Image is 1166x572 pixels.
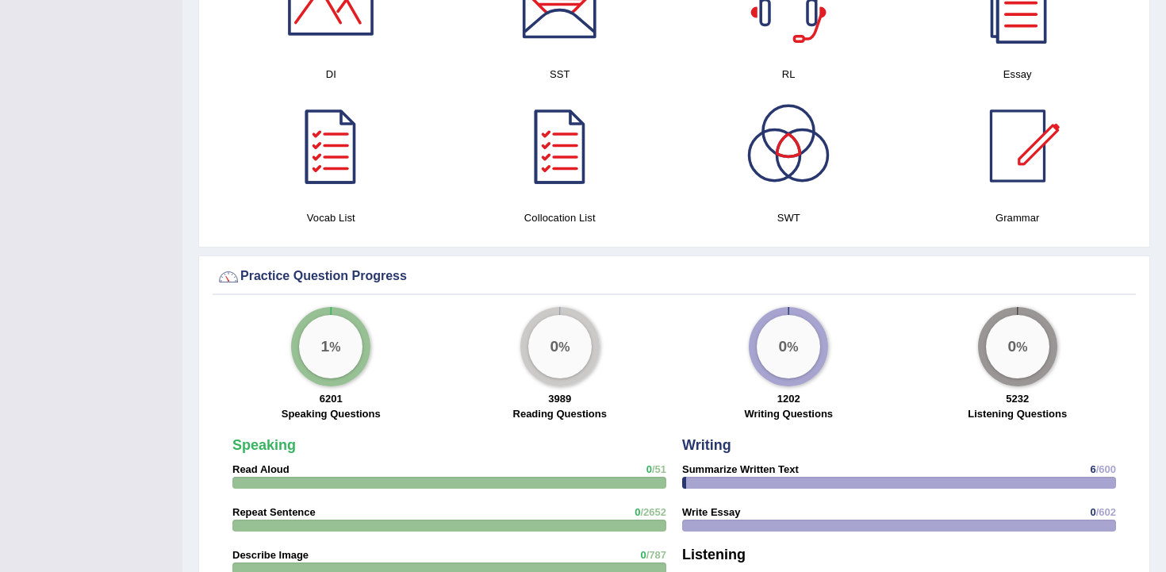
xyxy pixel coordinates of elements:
[1007,338,1016,355] big: 0
[777,393,800,405] strong: 1202
[1090,463,1095,475] span: 6
[682,547,746,562] strong: Listening
[1096,506,1116,518] span: /602
[224,66,438,83] h4: DI
[232,506,316,518] strong: Repeat Sentence
[682,506,740,518] strong: Write Essay
[1006,393,1029,405] strong: 5232
[224,209,438,226] h4: Vocab List
[232,549,309,561] strong: Describe Image
[513,406,607,421] label: Reading Questions
[757,315,820,378] div: %
[646,463,652,475] span: 0
[282,406,381,421] label: Speaking Questions
[1096,463,1116,475] span: /600
[321,338,330,355] big: 1
[911,66,1125,83] h4: Essay
[320,393,343,405] strong: 6201
[986,315,1049,378] div: %
[232,463,290,475] strong: Read Aloud
[744,406,833,421] label: Writing Questions
[682,437,731,453] strong: Writing
[640,549,646,561] span: 0
[911,209,1125,226] h4: Grammar
[528,315,592,378] div: %
[682,66,896,83] h4: RL
[454,209,667,226] h4: Collocation List
[217,265,1132,289] div: Practice Question Progress
[682,463,799,475] strong: Summarize Written Text
[299,315,362,378] div: %
[550,338,558,355] big: 0
[646,549,666,561] span: /787
[652,463,666,475] span: /51
[640,506,666,518] span: /2652
[1090,506,1095,518] span: 0
[232,437,296,453] strong: Speaking
[635,506,640,518] span: 0
[454,66,667,83] h4: SST
[682,209,896,226] h4: SWT
[968,406,1067,421] label: Listening Questions
[779,338,788,355] big: 0
[548,393,571,405] strong: 3989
